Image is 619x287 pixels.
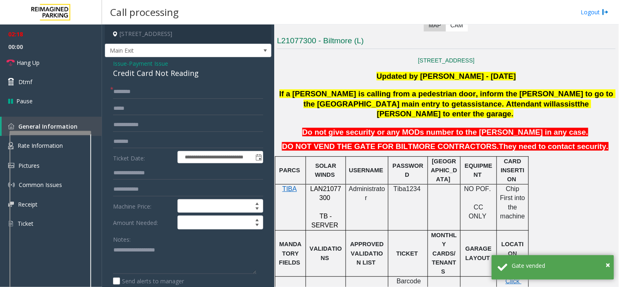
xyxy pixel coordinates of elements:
label: Map [424,20,446,31]
label: Send alerts to manager [113,277,184,285]
img: 'icon' [8,220,13,227]
span: assistance [463,100,502,108]
span: General Information [18,122,78,130]
button: Close [606,259,610,271]
span: USERNAME [349,167,384,174]
span: . Attendant will [502,100,556,108]
span: CC ONLY [469,204,487,220]
span: MONTHLY CARDS/TENANTS [431,232,457,275]
span: VALIDATIONS [310,245,342,261]
span: Dtmf [18,78,32,86]
a: Logout [581,8,609,16]
span: Main Exit [105,44,238,57]
span: Increase value [251,216,263,222]
span: PARCS [279,167,300,174]
span: Decrease value [251,206,263,213]
label: Ticket Date: [111,151,175,163]
label: Notes: [113,232,131,244]
span: assist [556,100,578,108]
h4: [STREET_ADDRESS] [105,24,271,44]
span: Do not give security or any MODs number to the [PERSON_NAME] in any case. [302,128,588,136]
img: logout [602,8,609,16]
span: LOCATION TIME [501,241,524,266]
a: TIBA [282,186,297,192]
img: 'icon' [8,142,13,149]
span: TB - SERVER [311,213,338,229]
span: TICKET [397,250,418,257]
span: SOLAR WINDS [315,162,338,178]
span: Increase value [251,200,263,206]
span: Payment Issue [129,59,168,68]
div: Credit Card Not Reading [113,68,263,79]
span: - [127,60,168,67]
span: Hang Up [17,58,40,67]
img: 'icon' [8,123,14,129]
span: APPROVED VALIDATION LIST [350,241,385,266]
img: 'icon' [8,202,14,207]
label: CAM [446,20,468,31]
span: NO POF. [464,185,491,192]
span: Decrease value [251,222,263,229]
span: Tiba1234 [393,185,421,192]
span: Toggle popup [254,151,263,163]
span: They need to contact security. [499,142,609,151]
span: EQUIPMENT [465,162,493,178]
span: × [606,259,610,270]
font: Updated by [PERSON_NAME] - [DATE] [377,72,516,80]
span: Issue [113,59,127,68]
span: DO NOT VEND THE GATE FOR BILTMORE CONTRACTORS. [282,142,499,151]
span: Pause [16,97,33,105]
img: 'icon' [8,182,15,188]
span: TIBA [282,185,297,192]
span: If a [PERSON_NAME] is calling from a pedestrian door, inform the [PERSON_NAME] to go to the [GEOG... [280,89,616,108]
span: PASSWORD [393,162,424,178]
div: Gate vended [512,261,608,270]
span: CARD INSERTION [501,158,525,183]
span: [GEOGRAPHIC_DATA] [431,158,457,183]
label: Machine Price: [111,199,175,213]
h3: L21077300 - Biltmore (L) [277,36,616,49]
span: Chip First into the machine [500,185,527,220]
img: 'icon' [8,163,14,168]
span: MANDATORY FIELDS [279,241,302,266]
h3: Call processing [106,2,183,22]
label: Amount Needed: [111,216,175,229]
a: General Information [2,117,102,136]
a: [STREET_ADDRESS] [418,57,475,64]
span: GARAGE LAYOUT [466,245,493,261]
